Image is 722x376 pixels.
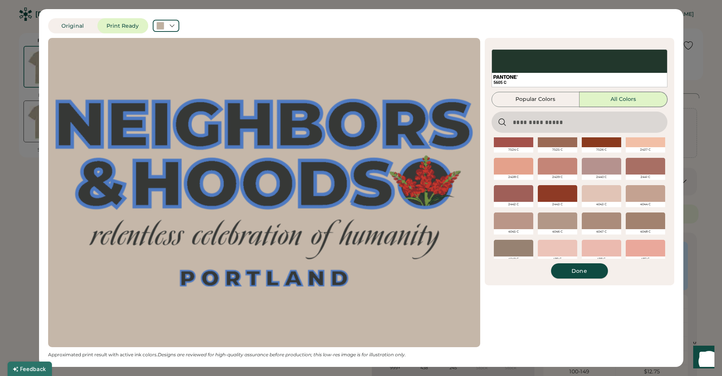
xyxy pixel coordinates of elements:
[582,202,621,207] div: 4043 C
[551,263,608,278] button: Done
[626,202,665,207] div: 4044 C
[494,147,533,153] div: 7524 C
[538,175,577,180] div: 2439 C
[626,229,665,234] div: 4048 C
[97,18,148,33] button: Print Ready
[626,175,665,180] div: 2441 C
[158,352,406,357] em: Designs are reviewed for high-quality assurance before production; this low-res image is for illu...
[493,75,518,79] img: 1024px-Pantone_logo.svg.png
[582,256,621,262] div: 488 C
[494,256,533,262] div: 4049 C
[494,175,533,180] div: 2438 C
[582,147,621,153] div: 7526 C
[582,175,621,180] div: 2440 C
[494,229,533,234] div: 4045 C
[626,147,665,153] div: 2437 C
[48,18,97,33] button: Original
[626,256,665,262] div: 487 C
[579,92,667,107] button: All Colors
[582,229,621,234] div: 4047 C
[48,352,480,358] div: Approximated print result with active ink colors.
[538,147,577,153] div: 7525 C
[686,342,719,374] iframe: Front Chat
[538,256,577,262] div: 489 C
[538,202,577,207] div: 2443 C
[492,92,579,107] button: Popular Colors
[494,202,533,207] div: 2442 C
[493,80,666,85] div: 5605 C
[538,229,577,234] div: 4046 C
